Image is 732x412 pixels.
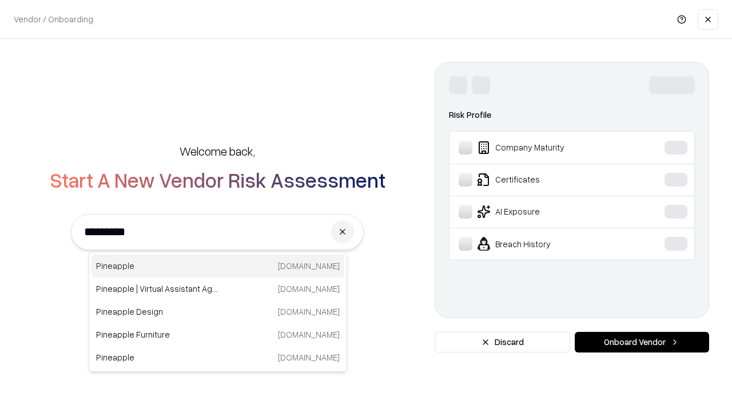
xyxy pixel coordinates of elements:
[278,283,340,295] p: [DOMAIN_NAME]
[459,141,630,154] div: Company Maturity
[96,260,218,272] p: Pineapple
[278,260,340,272] p: [DOMAIN_NAME]
[180,143,255,159] h5: Welcome back,
[278,306,340,318] p: [DOMAIN_NAME]
[96,306,218,318] p: Pineapple Design
[96,328,218,340] p: Pineapple Furniture
[278,351,340,363] p: [DOMAIN_NAME]
[575,332,709,352] button: Onboard Vendor
[89,252,347,372] div: Suggestions
[96,283,218,295] p: Pineapple | Virtual Assistant Agency
[449,108,695,122] div: Risk Profile
[435,332,570,352] button: Discard
[459,205,630,219] div: AI Exposure
[50,168,385,191] h2: Start A New Vendor Risk Assessment
[278,328,340,340] p: [DOMAIN_NAME]
[96,351,218,363] p: Pineapple
[14,13,93,25] p: Vendor / Onboarding
[459,237,630,251] div: Breach History
[459,173,630,187] div: Certificates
